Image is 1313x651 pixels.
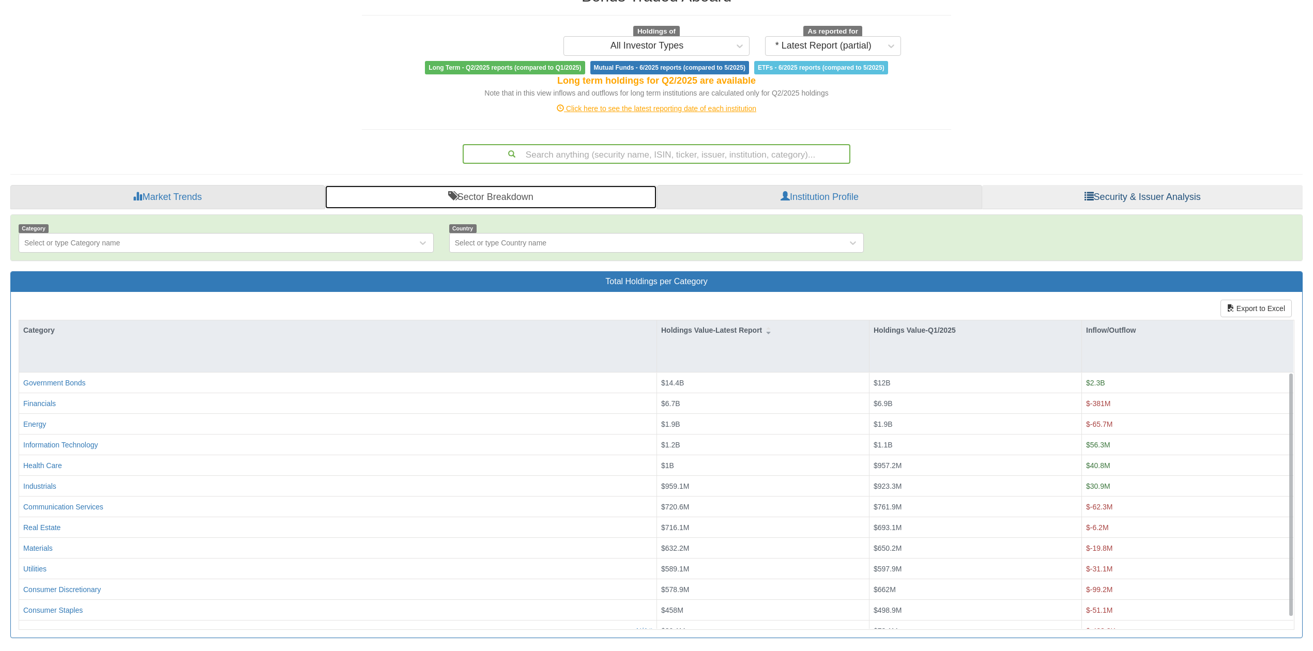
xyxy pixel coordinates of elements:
[874,420,893,428] span: $1.9B
[661,379,684,387] span: $14.4B
[874,482,902,490] span: $923.3M
[10,185,325,210] a: Market Trends
[874,440,893,448] span: $1.1B
[661,399,680,407] span: $6.7B
[23,398,56,408] button: Financials
[1086,482,1110,490] span: $30.9M
[590,61,749,74] span: Mutual Funds - 6/2025 reports (compared to 5/2025)
[657,320,869,340] div: Holdings Value-Latest Report
[23,439,98,450] button: Information Technology
[1086,379,1105,387] span: $2.3B
[1086,440,1110,448] span: $56.3M
[23,460,62,470] button: Health Care
[874,502,902,510] span: $761.9M
[23,481,56,491] button: Industrials
[23,542,53,553] button: Materials
[633,26,680,37] span: Holdings of
[1086,523,1109,531] span: $-6.2M
[1086,626,1116,634] span: $-428.3K
[24,238,120,248] div: Select or type Category name
[661,606,683,614] span: $458M
[23,419,46,429] button: Energy
[661,585,689,593] span: $578.9M
[325,185,657,210] a: Sector Breakdown
[1086,606,1112,614] span: $-51.1M
[354,103,959,114] div: Click here to see the latest reporting date of each institution
[1086,502,1112,510] span: $-62.3M
[23,378,86,388] button: Government Bonds
[23,584,101,594] button: Consumer Discretionary
[874,606,902,614] span: $498.9M
[874,523,902,531] span: $693.1M
[449,224,477,233] span: Country
[661,544,689,552] span: $632.2M
[455,238,546,248] div: Select or type Country name
[661,564,689,572] span: $589.1M
[23,563,47,574] button: Utilities
[1086,420,1112,428] span: $-65.7M
[19,320,656,340] div: Category
[874,585,896,593] span: $662M
[874,399,893,407] span: $6.9B
[661,420,680,428] span: $1.9B
[636,625,652,636] button: #N/A
[1086,585,1112,593] span: $-99.2M
[1086,544,1112,552] span: $-19.8M
[362,74,951,88] div: Long term holdings for Q2/2025 are available
[874,564,902,572] span: $597.9M
[869,320,1081,340] div: Holdings Value-Q1/2025
[425,61,585,74] span: Long Term - Q2/2025 reports (compared to Q1/2025)
[775,41,872,51] div: * Latest Report (partial)
[610,41,684,51] div: All Investor Types
[661,502,689,510] span: $720.6M
[1082,320,1293,340] div: Inflow/Outflow
[661,461,674,469] span: $1B
[661,440,680,448] span: $1.2B
[1086,461,1110,469] span: $40.8M
[23,522,60,532] button: Real Estate
[464,145,849,163] div: Search anything (security name, ISIN, ticker, issuer, institution, category)...
[362,88,951,98] div: Note that in this view inflows and outflows for long term institutions are calculated only for Q2...
[661,523,689,531] span: $716.1M
[874,379,891,387] span: $12B
[874,461,902,469] span: $957.2M
[874,544,902,552] span: $650.2M
[1086,399,1110,407] span: $-381M
[23,605,83,615] button: Consumer Staples
[982,185,1303,210] a: Security & Issuer Analysis
[803,26,862,37] span: As reported for
[874,626,898,634] span: $78.1M
[661,482,689,490] span: $959.1M
[23,501,103,512] button: Communication Services
[19,277,1294,286] h3: Total Holdings per Category
[661,626,685,634] span: $80.1M
[657,185,983,210] a: Institution Profile
[1220,300,1292,317] button: Export to Excel
[1086,564,1112,572] span: $-31.1M
[19,224,49,233] span: Category
[754,61,888,74] span: ETFs - 6/2025 reports (compared to 5/2025)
